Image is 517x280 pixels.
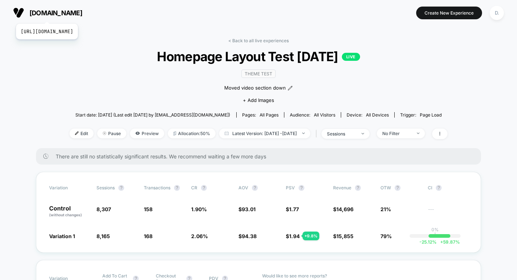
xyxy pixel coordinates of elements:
span: Theme Test [241,70,276,78]
p: Control [49,205,89,218]
button: ? [436,185,442,191]
button: ? [118,185,124,191]
span: | [314,129,321,139]
span: Allocation: 50% [168,129,216,138]
span: 8,165 [96,233,110,239]
span: -25.12 % [419,239,437,245]
div: Audience: [290,112,335,118]
span: 21% [380,206,391,212]
span: $ [333,233,354,239]
span: Variation [49,185,89,191]
span: [DOMAIN_NAME] [29,9,82,17]
span: 1.90 % [191,206,207,212]
span: Page Load [420,112,442,118]
span: 79% [380,233,392,239]
span: all pages [260,112,279,118]
div: Trigger: [400,112,442,118]
span: CR [191,185,197,190]
p: Would like to see more reports? [262,273,468,279]
span: 93.01 [242,206,256,212]
span: 1.94 [289,233,300,239]
span: 158 [144,206,153,212]
span: Preview [130,129,164,138]
span: Transactions [144,185,170,190]
span: All Visitors [314,112,335,118]
span: Latest Version: [DATE] - [DATE] [219,129,310,138]
span: PSV [286,185,295,190]
span: 8,307 [96,206,111,212]
a: < Back to all live experiences [228,38,289,43]
img: end [417,133,419,134]
img: Visually logo [13,7,24,18]
span: $ [286,206,299,212]
span: $ [238,233,257,239]
button: ? [395,185,400,191]
span: AOV [238,185,248,190]
span: OTW [380,185,421,191]
div: sessions [327,131,356,137]
button: [DOMAIN_NAME][URL][DOMAIN_NAME] [11,7,84,19]
span: 168 [144,233,153,239]
span: CI [428,185,468,191]
img: end [362,133,364,134]
span: + [440,239,443,245]
span: Revenue [333,185,351,190]
button: ? [355,185,361,191]
span: 14,696 [336,206,354,212]
span: Homepage Layout Test [DATE] [88,49,429,64]
p: | [434,232,436,238]
div: + 9.8 % [303,232,319,240]
button: ? [252,185,258,191]
div: Pages: [242,112,279,118]
span: Edit [70,129,94,138]
span: There are still no statistically significant results. We recommend waiting a few more days [56,153,466,159]
div: D. [490,6,504,20]
button: Create New Experience [416,7,482,19]
img: rebalance [173,131,176,135]
span: all devices [366,112,389,118]
span: + Add Images [243,97,274,103]
div: No Filter [382,131,411,136]
img: end [103,131,106,135]
span: (without changes) [49,213,82,217]
p: 0% [431,227,439,232]
span: 94.38 [242,233,257,239]
button: ? [299,185,304,191]
span: 1.77 [289,206,299,212]
span: Start date: [DATE] (Last edit [DATE] by [EMAIL_ADDRESS][DOMAIN_NAME]) [75,112,230,118]
span: 15,855 [336,233,354,239]
span: 59.87 % [437,239,460,245]
span: $ [333,206,354,212]
button: ? [174,185,180,191]
button: ? [201,185,207,191]
span: 2.06 % [191,233,208,239]
span: $ [286,233,300,239]
img: end [302,133,305,134]
span: Moved video section down [224,84,286,92]
span: Device: [341,112,394,118]
button: D. [488,5,506,20]
span: Pause [97,129,126,138]
span: Variation 1 [49,233,75,239]
span: $ [238,206,256,212]
span: --- [428,207,468,218]
img: edit [75,131,79,135]
p: LIVE [342,53,360,61]
span: Sessions [96,185,115,190]
img: calendar [225,131,229,135]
